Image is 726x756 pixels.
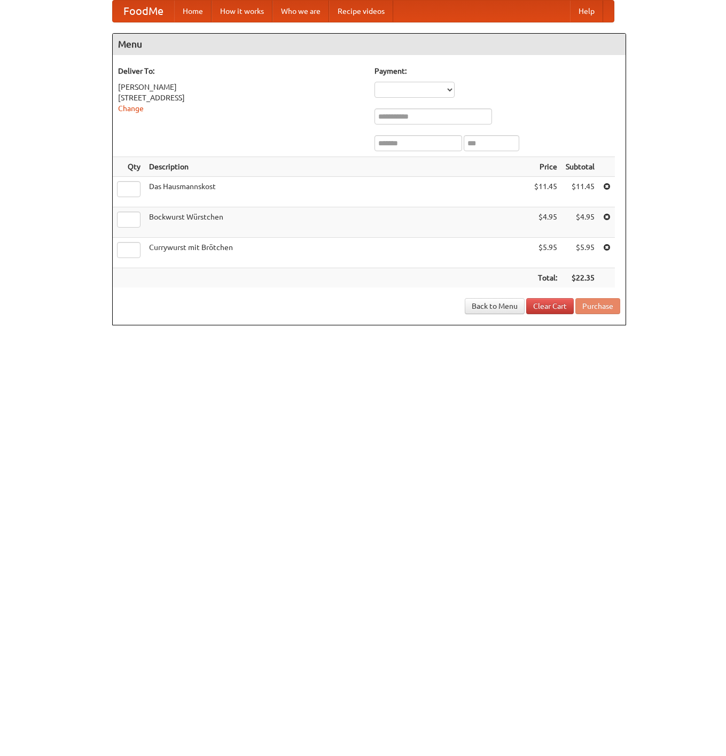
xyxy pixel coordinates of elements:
[530,238,561,268] td: $5.95
[374,66,620,76] h5: Payment:
[118,104,144,113] a: Change
[561,157,599,177] th: Subtotal
[570,1,603,22] a: Help
[465,298,525,314] a: Back to Menu
[530,157,561,177] th: Price
[113,1,174,22] a: FoodMe
[118,82,364,92] div: [PERSON_NAME]
[561,177,599,207] td: $11.45
[272,1,329,22] a: Who we are
[145,238,530,268] td: Currywurst mit Brötchen
[113,157,145,177] th: Qty
[561,207,599,238] td: $4.95
[561,238,599,268] td: $5.95
[329,1,393,22] a: Recipe videos
[174,1,212,22] a: Home
[212,1,272,22] a: How it works
[530,268,561,288] th: Total:
[118,66,364,76] h5: Deliver To:
[113,34,626,55] h4: Menu
[530,177,561,207] td: $11.45
[530,207,561,238] td: $4.95
[118,92,364,103] div: [STREET_ADDRESS]
[526,298,574,314] a: Clear Cart
[145,177,530,207] td: Das Hausmannskost
[145,207,530,238] td: Bockwurst Würstchen
[561,268,599,288] th: $22.35
[145,157,530,177] th: Description
[575,298,620,314] button: Purchase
